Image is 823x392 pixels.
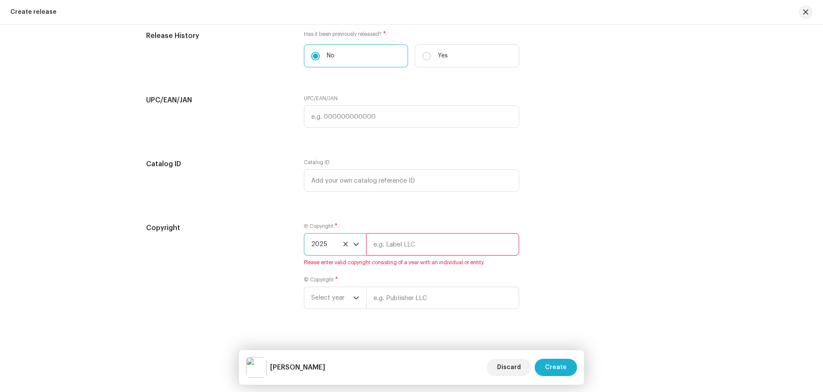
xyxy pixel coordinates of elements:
[311,234,353,255] span: 2025
[535,359,577,376] button: Create
[353,287,359,309] div: dropdown trigger
[146,223,290,233] h5: Copyright
[487,359,531,376] button: Discard
[545,359,567,376] span: Create
[304,105,519,128] input: e.g. 000000000000
[353,234,359,255] div: dropdown trigger
[438,51,448,60] p: Yes
[304,31,519,38] label: Has it been previously released?
[327,51,335,60] p: No
[270,362,325,373] h5: Chari Udana
[311,287,353,309] span: Select year
[366,233,519,256] input: e.g. Label LLC
[304,259,519,266] span: Please enter valid copyright consisting of a year with an individual or entity.
[304,95,338,102] label: UPC/EAN/JAN
[304,159,330,166] label: Catalog ID
[246,357,267,378] img: a7696c2b-1ae8-40d4-8de3-453e9f50a5e3
[304,169,519,192] input: Add your own catalog reference ID
[304,223,338,230] label: Ⓟ Copyright
[497,359,521,376] span: Discard
[366,287,519,309] input: e.g. Publisher LLC
[146,95,290,105] h5: UPC/EAN/JAN
[146,31,290,41] h5: Release History
[304,276,338,283] label: © Copyright
[146,159,290,169] h5: Catalog ID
